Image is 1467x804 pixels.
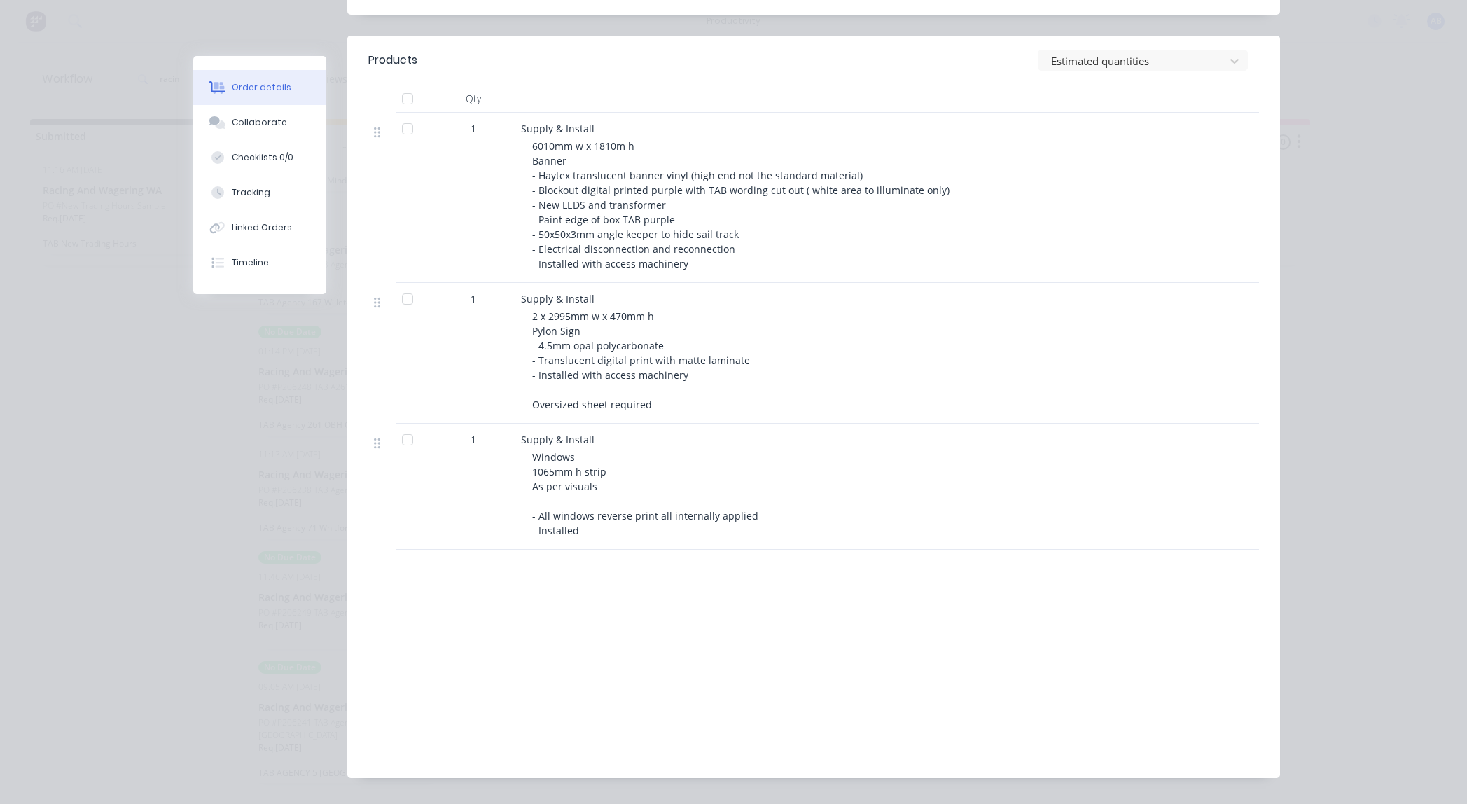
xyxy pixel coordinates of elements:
[532,450,761,537] span: Windows 1065mm h strip As per visuals - All windows reverse print all internally applied - Installed
[232,81,291,94] div: Order details
[193,70,326,105] button: Order details
[471,291,476,306] span: 1
[193,175,326,210] button: Tracking
[193,140,326,175] button: Checklists 0/0
[232,221,292,234] div: Linked Orders
[471,121,476,136] span: 1
[232,116,287,129] div: Collaborate
[521,292,595,305] span: Supply & Install
[368,52,417,69] div: Products
[471,432,476,447] span: 1
[193,210,326,245] button: Linked Orders
[232,186,270,199] div: Tracking
[431,85,515,113] div: Qty
[193,245,326,280] button: Timeline
[532,310,753,411] span: 2 x 2995mm w x 470mm h Pylon Sign - 4.5mm opal polycarbonate - Translucent digital print with mat...
[193,105,326,140] button: Collaborate
[521,122,595,135] span: Supply & Install
[232,151,293,164] div: Checklists 0/0
[232,256,269,269] div: Timeline
[521,433,595,446] span: Supply & Install
[532,139,950,270] span: 6010mm w x 1810m h Banner - Haytex translucent banner vinyl (high end not the standard material) ...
